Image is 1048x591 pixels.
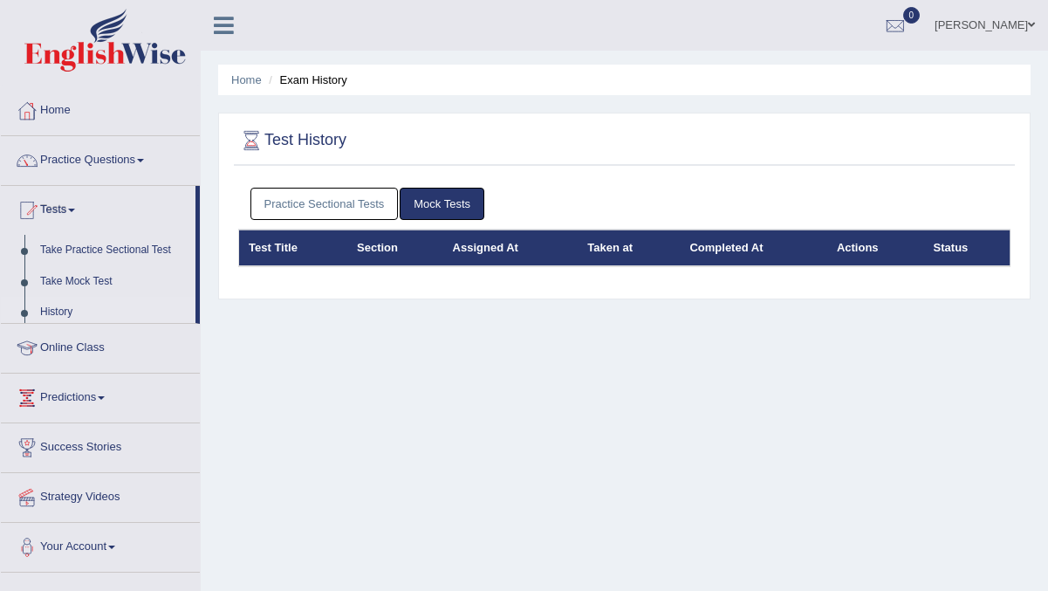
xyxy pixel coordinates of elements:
[32,266,195,298] a: Take Mock Test
[903,7,921,24] span: 0
[1,523,200,567] a: Your Account
[32,297,195,328] a: History
[1,473,200,517] a: Strategy Videos
[1,374,200,417] a: Predictions
[250,188,399,220] a: Practice Sectional Tests
[231,73,262,86] a: Home
[1,136,200,180] a: Practice Questions
[400,188,484,220] a: Mock Tests
[238,127,346,154] h2: Test History
[1,423,200,467] a: Success Stories
[680,230,826,266] th: Completed At
[578,230,680,266] th: Taken at
[827,230,924,266] th: Actions
[32,235,195,266] a: Take Practice Sectional Test
[239,230,348,266] th: Test Title
[443,230,579,266] th: Assigned At
[1,324,200,368] a: Online Class
[264,72,347,88] li: Exam History
[347,230,443,266] th: Section
[924,230,1010,266] th: Status
[1,86,200,130] a: Home
[1,186,195,230] a: Tests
